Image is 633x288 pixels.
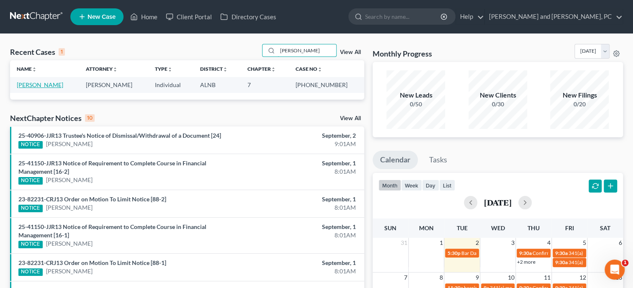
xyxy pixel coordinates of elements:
div: 9:01AM [249,140,355,148]
button: month [378,180,401,191]
a: Attorneyunfold_more [86,66,118,72]
a: [PERSON_NAME] [46,176,93,184]
div: September, 1 [249,223,355,231]
span: Sat [600,224,610,231]
div: 10 [85,114,95,122]
button: week [401,180,422,191]
button: day [422,180,439,191]
span: 9 [475,273,480,283]
span: 7 [403,273,408,283]
span: 1 [622,260,628,266]
a: [PERSON_NAME] [46,140,93,148]
i: unfold_more [113,67,118,72]
span: New Case [87,14,116,20]
a: Typeunfold_more [155,66,172,72]
a: 23-82231-CRJ13 Order on Motion To Limit Notice [88-1] [18,259,166,266]
a: 23-82231-CRJ13 Order on Motion To Limit Notice [88-2] [18,195,166,203]
span: Sun [384,224,396,231]
button: list [439,180,455,191]
a: [PERSON_NAME] [46,203,93,212]
span: 4 [546,238,551,248]
span: 9:30a [555,250,568,256]
a: 25-41150-JJR13 Notice of Requirement to Complete Course in Financial Management [16-1] [18,223,206,239]
div: 1 [59,48,65,56]
a: Districtunfold_more [200,66,228,72]
div: NOTICE [18,268,43,276]
div: 8:01AM [249,203,355,212]
div: NOTICE [18,141,43,149]
div: September, 2 [249,131,355,140]
div: NOTICE [18,177,43,185]
a: Chapterunfold_more [247,66,276,72]
span: Wed [491,224,504,231]
div: 0/20 [550,100,609,108]
div: September, 1 [249,195,355,203]
a: Client Portal [162,9,216,24]
span: 10 [507,273,515,283]
input: Search by name... [278,44,336,57]
i: unfold_more [271,67,276,72]
a: +2 more [517,259,535,265]
span: 5:30p [448,250,461,256]
a: Directory Cases [216,9,280,24]
td: [PHONE_NUMBER] [289,77,364,93]
span: 3 [510,238,515,248]
a: Nameunfold_more [17,66,37,72]
div: 8:01AM [249,167,355,176]
span: 11 [543,273,551,283]
i: unfold_more [223,67,228,72]
a: View All [340,116,361,121]
span: 5 [582,238,587,248]
span: Bar Date for [PERSON_NAME] [461,250,528,256]
a: View All [340,49,361,55]
div: New Clients [468,90,527,100]
div: September, 1 [249,159,355,167]
div: NextChapter Notices [10,113,95,123]
a: [PERSON_NAME] [46,239,93,248]
span: 12 [579,273,587,283]
span: Confirmation hearing for [PERSON_NAME] [533,250,628,256]
span: 1 [439,238,444,248]
div: 0/50 [386,100,445,108]
div: September, 1 [249,259,355,267]
span: 9:30a [519,250,532,256]
a: [PERSON_NAME] [17,81,63,88]
td: Individual [148,77,193,93]
a: Case Nounfold_more [296,66,322,72]
span: Tue [456,224,467,231]
div: 8:01AM [249,267,355,275]
h2: [DATE] [484,198,512,207]
iframe: Intercom live chat [605,260,625,280]
a: Help [456,9,484,24]
td: ALNB [193,77,241,93]
span: Fri [565,224,574,231]
span: 2 [475,238,480,248]
div: Recent Cases [10,47,65,57]
a: 25-40906-JJR13 Trustee's Notice of Dismissal/Withdrawal of a Document [24] [18,132,221,139]
a: Calendar [373,151,418,169]
input: Search by name... [365,9,442,24]
span: 31 [400,238,408,248]
a: 25-41150-JJR13 Notice of Requirement to Complete Course in Financial Management [16-2] [18,159,206,175]
span: Mon [419,224,433,231]
div: NOTICE [18,205,43,212]
div: 8:01AM [249,231,355,239]
td: 7 [241,77,289,93]
a: [PERSON_NAME] [46,267,93,275]
a: Home [126,9,162,24]
i: unfold_more [317,67,322,72]
a: Tasks [422,151,455,169]
span: 8 [439,273,444,283]
div: New Leads [386,90,445,100]
h3: Monthly Progress [373,49,432,59]
div: NOTICE [18,241,43,248]
div: 0/30 [468,100,527,108]
td: [PERSON_NAME] [79,77,148,93]
span: 6 [618,238,623,248]
span: 9:30a [555,259,568,265]
div: New Filings [550,90,609,100]
a: [PERSON_NAME] and [PERSON_NAME], PC [485,9,623,24]
i: unfold_more [167,67,172,72]
i: unfold_more [32,67,37,72]
span: Thu [527,224,540,231]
